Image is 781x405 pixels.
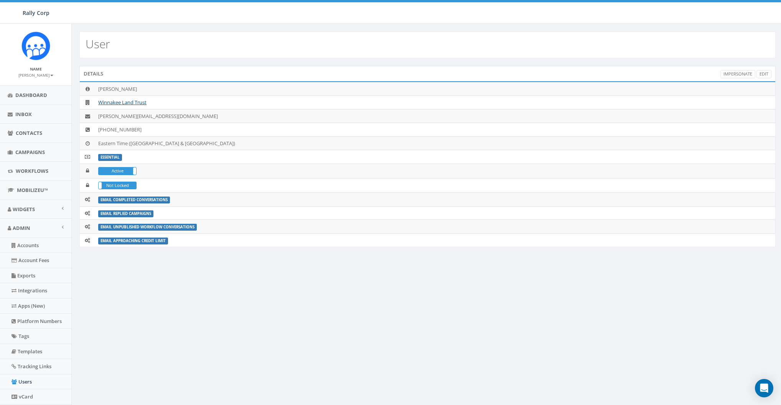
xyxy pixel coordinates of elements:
small: [PERSON_NAME] [18,72,53,78]
label: Email Unpublished Workflow Conversations [98,224,197,231]
td: Eastern Time ([GEOGRAPHIC_DATA] & [GEOGRAPHIC_DATA]) [95,136,775,150]
h2: User [86,38,110,50]
span: Admin [13,225,30,231]
td: [PERSON_NAME] [95,82,775,96]
label: Email Approaching Credit Limit [98,238,168,244]
a: Winnakee Land Trust [98,99,147,106]
div: Open Intercom Messenger [755,379,773,397]
span: Widgets [13,206,35,213]
a: Edit [756,70,771,78]
span: Workflows [16,167,48,174]
label: Not Locked [99,182,136,189]
a: [PERSON_NAME] [18,71,53,78]
span: Campaigns [15,149,45,156]
span: Dashboard [15,92,47,98]
span: Rally Corp [23,9,49,16]
td: [PERSON_NAME][EMAIL_ADDRESS][DOMAIN_NAME] [95,109,775,123]
div: LockedNot Locked [98,182,137,189]
label: Email Completed Conversations [98,197,170,203]
span: MobilizeU™ [17,187,48,193]
div: ActiveIn Active [98,167,137,175]
label: Email Replied Campaigns [98,210,153,217]
span: Contacts [16,130,42,136]
div: Details [79,66,776,81]
td: [PHONE_NUMBER] [95,123,775,137]
a: Impersonate [720,70,755,78]
span: Inbox [15,111,32,118]
label: Active [99,167,136,174]
label: ESSENTIAL [98,154,122,161]
img: Icon_1.png [21,31,50,60]
small: Name [30,66,42,72]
